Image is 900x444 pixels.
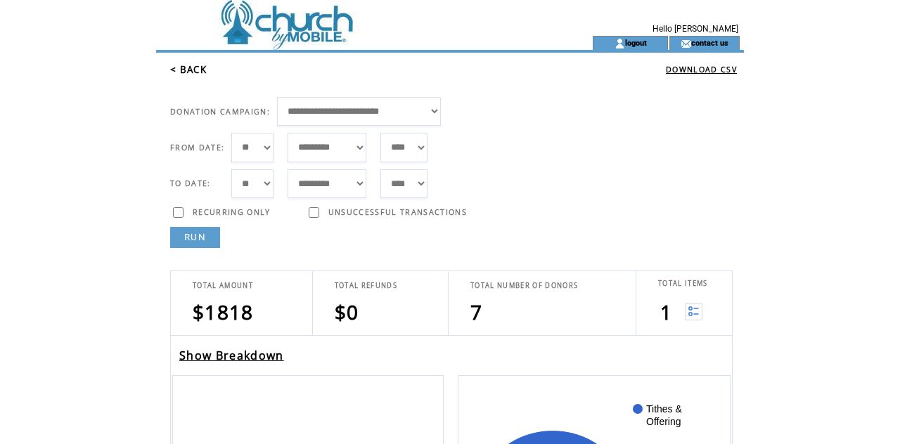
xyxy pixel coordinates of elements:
span: FROM DATE: [170,143,224,152]
img: View list [685,303,702,320]
img: account_icon.gif [615,38,625,49]
span: $0 [335,299,359,325]
span: Hello [PERSON_NAME] [652,24,738,34]
span: TOTAL REFUNDS [335,281,397,290]
text: Offering [646,416,681,427]
span: TO DATE: [170,178,211,188]
span: TOTAL AMOUNT [193,281,253,290]
text: Tithes & [646,403,682,414]
span: RECURRING ONLY [193,207,271,217]
img: contact_us_icon.gif [681,38,691,49]
span: UNSUCCESSFUL TRANSACTIONS [328,207,467,217]
a: RUN [170,227,220,248]
span: 1 [660,299,672,325]
a: contact us [691,38,728,47]
span: TOTAL NUMBER OF DONORS [470,281,578,290]
span: $1818 [193,299,254,325]
span: TOTAL ITEMS [658,279,708,288]
span: 7 [470,299,482,325]
a: Show Breakdown [179,348,284,363]
a: < BACK [170,63,207,76]
a: DOWNLOAD CSV [666,65,737,74]
span: DONATION CAMPAIGN: [170,107,270,117]
a: logout [625,38,647,47]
